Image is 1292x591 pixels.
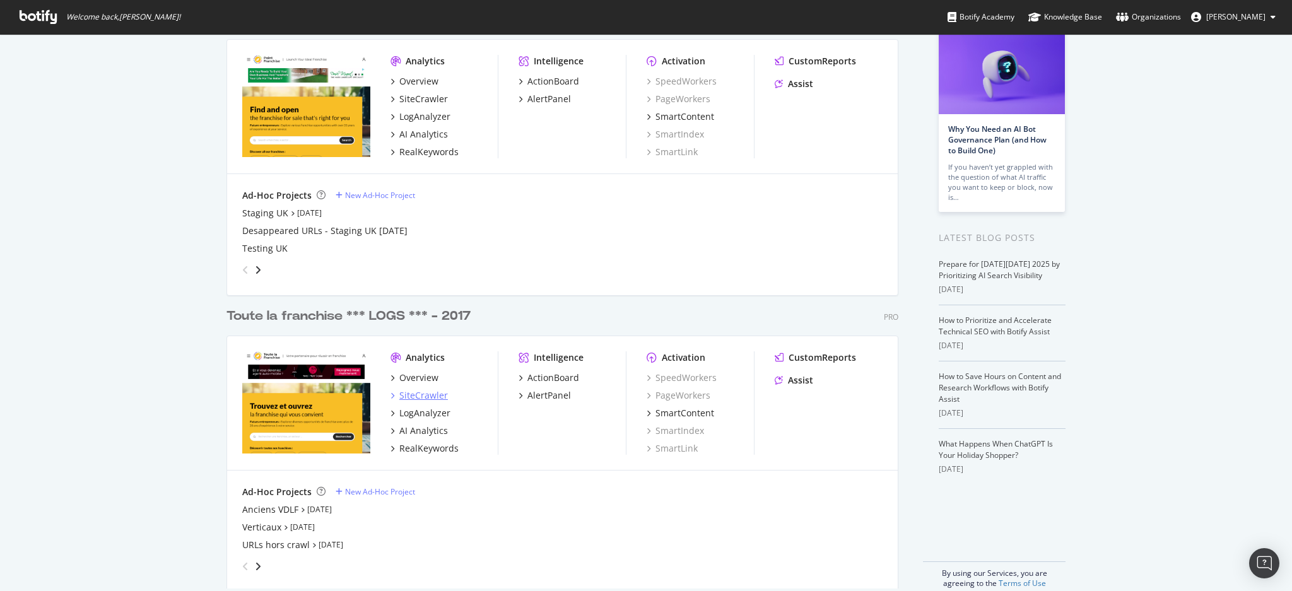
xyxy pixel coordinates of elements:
a: AlertPanel [519,389,571,402]
a: LogAnalyzer [391,110,450,123]
div: Activation [662,55,705,67]
a: How to Save Hours on Content and Research Workflows with Botify Assist [939,371,1061,404]
div: ActionBoard [527,372,579,384]
a: AlertPanel [519,93,571,105]
div: angle-right [254,264,262,276]
div: Open Intercom Messenger [1249,548,1279,578]
img: Why You Need an AI Bot Governance Plan (and How to Build One) [939,28,1065,114]
a: Prepare for [DATE][DATE] 2025 by Prioritizing AI Search Visibility [939,259,1060,281]
div: LogAnalyzer [399,110,450,123]
a: Overview [391,372,438,384]
a: [DATE] [307,504,332,515]
div: Pro [884,312,898,322]
div: angle-right [254,560,262,573]
div: Overview [399,75,438,88]
a: Terms of Use [999,578,1046,588]
div: RealKeywords [399,442,459,455]
a: Desappeared URLs - Staging UK [DATE] [242,225,408,237]
a: SmartContent [647,407,714,419]
div: Ad-Hoc Projects [242,189,312,202]
div: [DATE] [939,284,1066,295]
div: [DATE] [939,340,1066,351]
div: Assist [788,374,813,387]
div: [DATE] [939,464,1066,475]
div: Overview [399,372,438,384]
a: How to Prioritize and Accelerate Technical SEO with Botify Assist [939,315,1052,337]
a: SmartLink [647,146,698,158]
a: ActionBoard [519,372,579,384]
div: By using our Services, you are agreeing to the [923,561,1066,588]
div: SmartContent [655,110,714,123]
a: SmartIndex [647,424,704,437]
div: RealKeywords [399,146,459,158]
div: Botify Academy [948,11,1014,23]
button: [PERSON_NAME] [1181,7,1286,27]
a: RealKeywords [391,146,459,158]
a: Testing UK [242,242,288,255]
a: New Ad-Hoc Project [336,190,415,201]
a: AI Analytics [391,424,448,437]
a: RealKeywords [391,442,459,455]
div: ActionBoard [527,75,579,88]
a: CustomReports [775,351,856,364]
div: Organizations [1116,11,1181,23]
div: [DATE] [939,407,1066,419]
div: Verticaux [242,521,281,534]
a: ActionBoard [519,75,579,88]
a: Assist [775,374,813,387]
a: PageWorkers [647,93,710,105]
img: pointfranchise.co.uk [242,55,370,157]
a: What Happens When ChatGPT Is Your Holiday Shopper? [939,438,1053,460]
a: URLs hors crawl [242,539,310,551]
div: CustomReports [789,351,856,364]
div: If you haven’t yet grappled with the question of what AI traffic you want to keep or block, now is… [948,162,1055,202]
a: [DATE] [290,522,315,532]
a: Why You Need an AI Bot Governance Plan (and How to Build One) [948,124,1047,156]
div: AI Analytics [399,128,448,141]
a: [DATE] [319,539,343,550]
a: Assist [775,78,813,90]
div: angle-left [237,260,254,280]
a: LogAnalyzer [391,407,450,419]
a: SmartLink [647,442,698,455]
a: SmartIndex [647,128,704,141]
a: SiteCrawler [391,93,448,105]
img: toute-la-franchise.com [242,351,370,453]
div: Intelligence [534,55,584,67]
div: SiteCrawler [399,389,448,402]
div: Ad-Hoc Projects [242,486,312,498]
a: [DATE] [297,208,322,218]
div: Latest Blog Posts [939,231,1066,245]
div: Analytics [406,351,445,364]
a: AI Analytics [391,128,448,141]
div: Analytics [406,55,445,67]
div: SmartContent [655,407,714,419]
a: Anciens VDLF [242,503,298,516]
a: Toute la franchise *** LOGS *** - 2017 [226,307,476,325]
div: LogAnalyzer [399,407,450,419]
a: CustomReports [775,55,856,67]
a: SpeedWorkers [647,372,717,384]
div: Activation [662,351,705,364]
div: AI Analytics [399,424,448,437]
a: PageWorkers [647,389,710,402]
div: Staging UK [242,207,288,219]
div: angle-left [237,556,254,576]
div: Intelligence [534,351,584,364]
div: AlertPanel [527,93,571,105]
a: SmartContent [647,110,714,123]
div: SiteCrawler [399,93,448,105]
a: SpeedWorkers [647,75,717,88]
span: Welcome back, [PERSON_NAME] ! [66,12,180,22]
div: New Ad-Hoc Project [345,190,415,201]
div: Knowledge Base [1028,11,1102,23]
